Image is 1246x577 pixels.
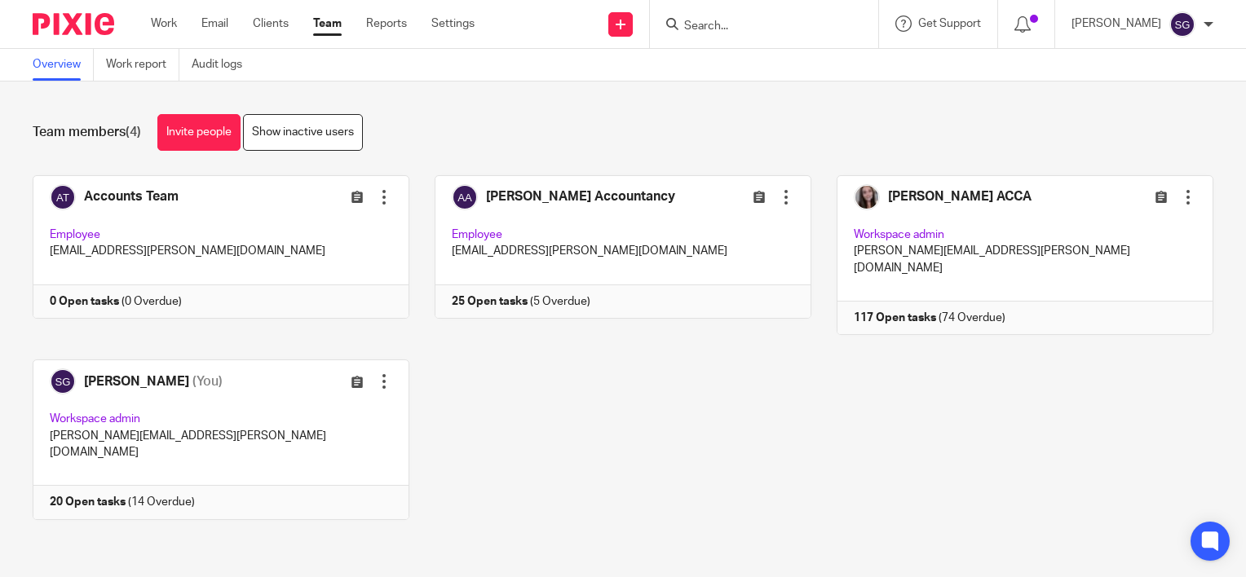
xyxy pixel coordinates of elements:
p: [PERSON_NAME] [1071,15,1161,32]
h1: Team members [33,124,141,141]
a: Work [151,15,177,32]
a: Clients [253,15,289,32]
a: Show inactive users [243,114,363,151]
img: svg%3E [1169,11,1195,37]
span: Get Support [918,18,981,29]
a: Email [201,15,228,32]
a: Team [313,15,342,32]
span: (4) [126,126,141,139]
a: Settings [431,15,475,32]
a: Invite people [157,114,241,151]
a: Work report [106,49,179,81]
a: Overview [33,49,94,81]
input: Search [683,20,829,34]
a: Reports [366,15,407,32]
img: Pixie [33,13,114,35]
a: Audit logs [192,49,254,81]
